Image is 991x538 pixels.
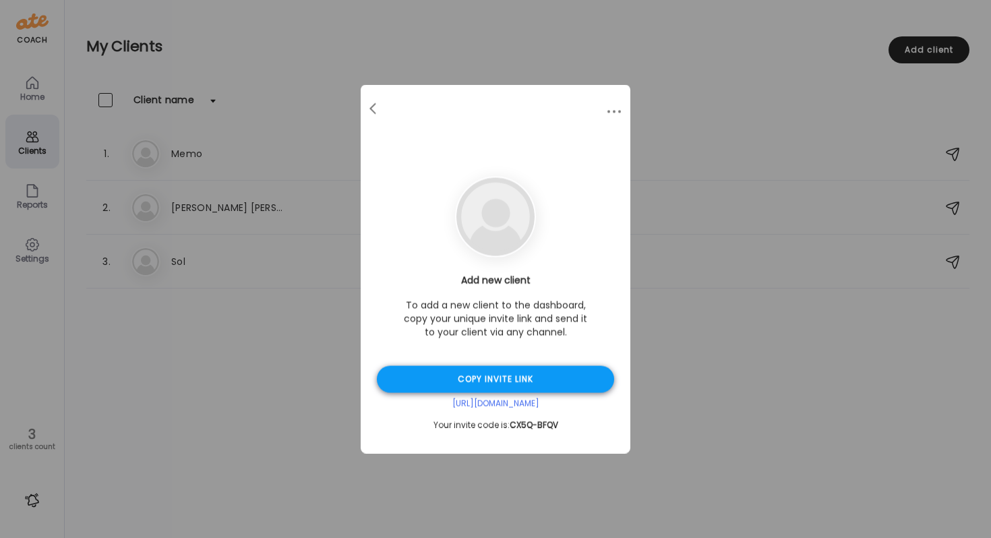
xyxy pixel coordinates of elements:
div: [URL][DOMAIN_NAME] [377,398,614,409]
div: Copy invite link [377,366,614,393]
img: bg-avatar-default.svg [456,178,535,256]
h3: Add new client [377,274,614,288]
div: Your invite code is: [377,420,614,431]
p: To add a new client to the dashboard, copy your unique invite link and send it to your client via... [401,299,590,339]
span: CX5Q-BFQV [510,419,558,431]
